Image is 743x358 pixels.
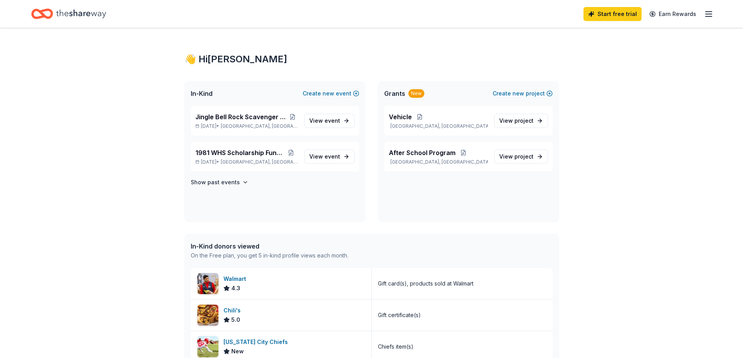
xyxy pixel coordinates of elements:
[309,116,340,125] span: View
[195,123,298,129] p: [DATE] •
[191,242,348,251] div: In-Kind donors viewed
[304,114,355,128] a: View event
[389,123,488,129] p: [GEOGRAPHIC_DATA], [GEOGRAPHIC_DATA]
[195,159,298,165] p: [DATE] •
[389,148,456,157] span: After School Program
[223,306,244,315] div: Chili's
[499,152,534,161] span: View
[494,150,548,164] a: View project
[408,89,424,98] div: New
[184,53,559,65] div: 👋 Hi [PERSON_NAME]
[197,273,218,294] img: Image for Walmart
[378,279,473,288] div: Gift card(s), products sold at Walmart
[31,5,106,23] a: Home
[231,284,240,293] span: 4.3
[223,274,249,284] div: Walmart
[221,159,298,165] span: [GEOGRAPHIC_DATA], [GEOGRAPHIC_DATA]
[378,342,413,351] div: Chiefs item(s)
[231,315,240,324] span: 5.0
[231,347,244,356] span: New
[583,7,642,21] a: Start free trial
[645,7,701,21] a: Earn Rewards
[384,89,405,98] span: Grants
[389,112,412,122] span: Vehicle
[191,251,348,260] div: On the Free plan, you get 5 in-kind profile views each month.
[323,89,334,98] span: new
[195,112,287,122] span: Jingle Bell Rock Scavenger [PERSON_NAME]
[494,114,548,128] a: View project
[512,89,524,98] span: new
[325,153,340,160] span: event
[499,116,534,125] span: View
[195,148,285,157] span: 1981 WHS Scholarship Fund Raffle
[514,117,534,124] span: project
[493,89,553,98] button: Createnewproject
[191,178,248,187] button: Show past events
[303,89,359,98] button: Createnewevent
[309,152,340,161] span: View
[325,117,340,124] span: event
[197,305,218,326] img: Image for Chili's
[514,153,534,160] span: project
[191,89,213,98] span: In-Kind
[304,150,355,164] a: View event
[378,310,421,320] div: Gift certificate(s)
[191,178,240,187] h4: Show past events
[389,159,488,165] p: [GEOGRAPHIC_DATA], [GEOGRAPHIC_DATA]
[197,336,218,357] img: Image for Kansas City Chiefs
[221,123,298,129] span: [GEOGRAPHIC_DATA], [GEOGRAPHIC_DATA]
[223,337,291,347] div: [US_STATE] City Chiefs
